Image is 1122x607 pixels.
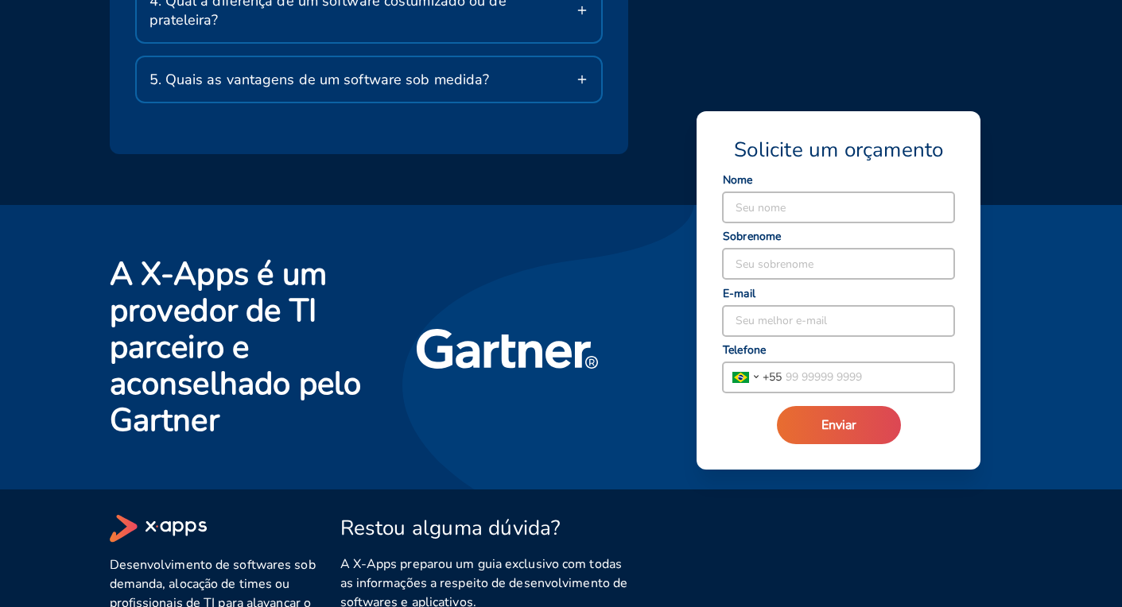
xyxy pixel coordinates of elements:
input: 99 99999 9999 [782,362,954,392]
input: Seu sobrenome [723,249,954,279]
span: Restou alguma dúvida? [340,515,561,542]
span: Solicite um orçamento [734,137,943,164]
span: + 55 [763,369,782,385]
input: Seu melhor e-mail [723,306,954,336]
button: Enviar [777,406,901,444]
h2: A X-Apps é um provedor de TI parceiro e aconselhado pelo Gartner [110,256,398,439]
span: Enviar [821,416,856,434]
span: 5. Quais as vantagens de um software sob medida? [149,70,490,89]
input: Seu nome [723,192,954,222]
img: gartner-logo.svg [417,329,598,369]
